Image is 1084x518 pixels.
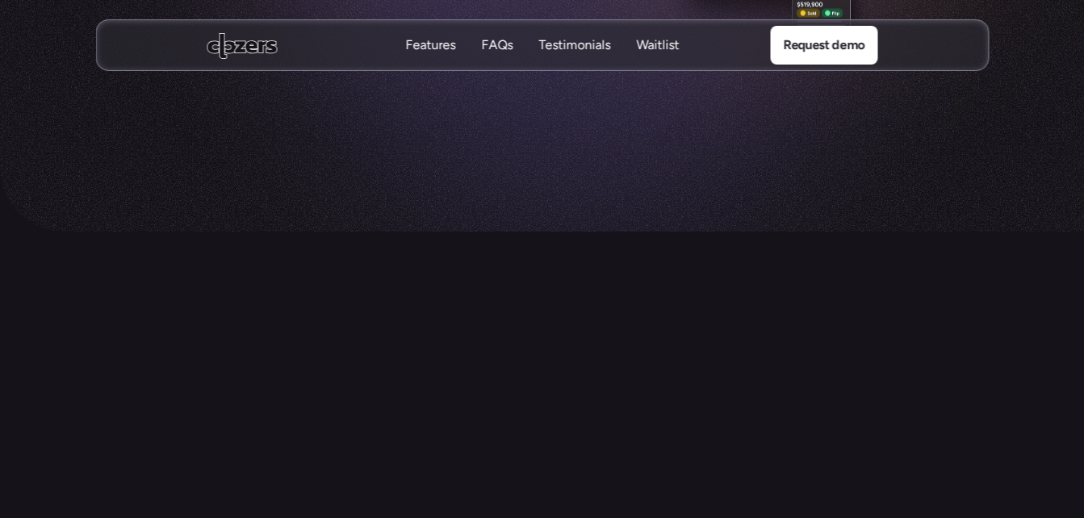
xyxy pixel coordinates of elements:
[538,36,610,55] a: TestimonialsTestimonials
[405,54,455,72] p: Features
[405,36,455,54] p: Features
[636,36,679,54] p: Waitlist
[481,36,513,54] p: FAQs
[636,36,679,55] a: WaitlistWaitlist
[481,54,513,72] p: FAQs
[770,26,877,65] a: Request demo
[538,36,610,54] p: Testimonials
[481,36,513,55] a: FAQsFAQs
[783,35,864,56] p: Request demo
[405,36,455,55] a: FeaturesFeatures
[538,54,610,72] p: Testimonials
